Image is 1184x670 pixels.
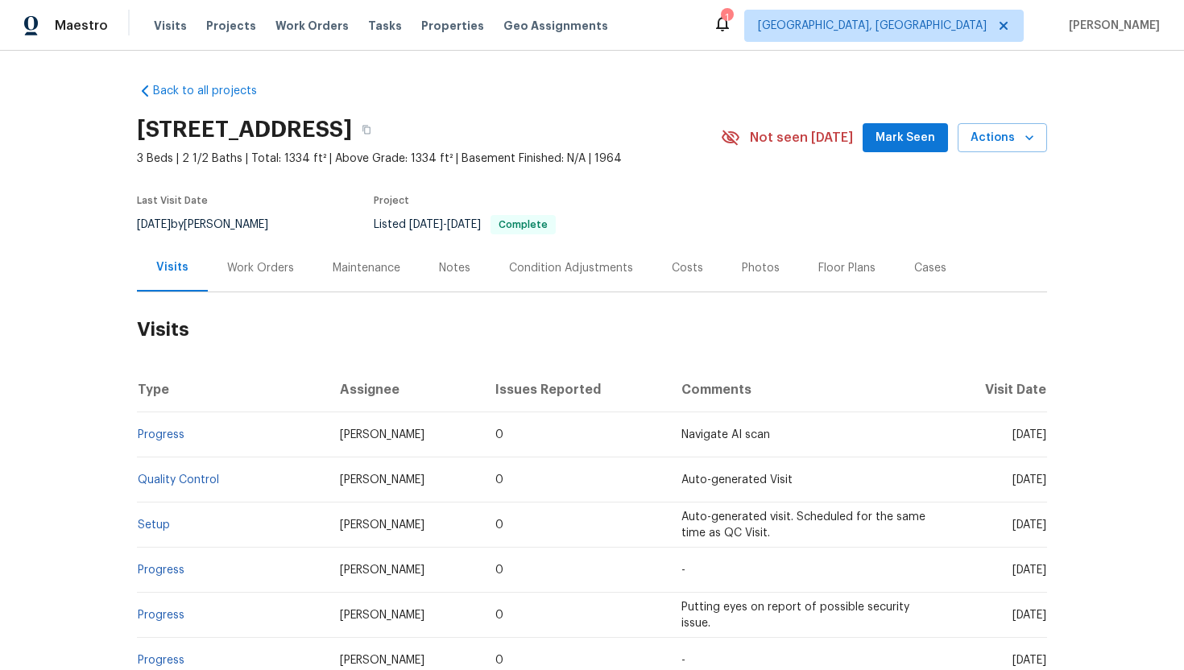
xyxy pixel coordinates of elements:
h2: [STREET_ADDRESS] [137,122,352,138]
span: Listed [374,219,556,230]
span: Mark Seen [876,128,935,148]
span: Auto-generated visit. Scheduled for the same time as QC Visit. [681,511,925,539]
span: Geo Assignments [503,18,608,34]
span: [DATE] [1012,610,1046,621]
span: [PERSON_NAME] [340,429,424,440]
th: Issues Reported [482,367,668,412]
span: [PERSON_NAME] [1062,18,1160,34]
button: Actions [958,123,1047,153]
span: [DATE] [409,219,443,230]
a: Quality Control [138,474,219,486]
span: Navigate AI scan [681,429,770,440]
span: 0 [495,655,503,666]
th: Type [137,367,327,412]
span: Properties [421,18,484,34]
div: Floor Plans [818,260,876,276]
div: by [PERSON_NAME] [137,215,288,234]
a: Setup [138,519,170,531]
div: Visits [156,259,188,275]
span: [DATE] [1012,519,1046,531]
span: 0 [495,565,503,576]
span: Complete [492,220,554,230]
div: Costs [672,260,703,276]
a: Progress [138,565,184,576]
th: Visit Date [942,367,1047,412]
a: Back to all projects [137,83,292,99]
div: Cases [914,260,946,276]
span: [GEOGRAPHIC_DATA], [GEOGRAPHIC_DATA] [758,18,987,34]
span: Not seen [DATE] [750,130,853,146]
div: Condition Adjustments [509,260,633,276]
div: Photos [742,260,780,276]
span: 0 [495,429,503,440]
span: Work Orders [275,18,349,34]
span: 0 [495,610,503,621]
span: Project [374,196,409,205]
span: [DATE] [1012,474,1046,486]
span: [DATE] [1012,429,1046,440]
h2: Visits [137,292,1047,367]
span: [PERSON_NAME] [340,655,424,666]
span: 0 [495,474,503,486]
button: Mark Seen [863,123,948,153]
span: [PERSON_NAME] [340,565,424,576]
div: Maintenance [333,260,400,276]
span: Last Visit Date [137,196,208,205]
th: Comments [669,367,942,412]
div: Work Orders [227,260,294,276]
span: [PERSON_NAME] [340,519,424,531]
span: [PERSON_NAME] [340,610,424,621]
span: [DATE] [1012,565,1046,576]
span: [DATE] [447,219,481,230]
span: Putting eyes on report of possible security issue. [681,602,909,629]
span: [PERSON_NAME] [340,474,424,486]
button: Copy Address [352,115,381,144]
span: Auto-generated Visit [681,474,793,486]
a: Progress [138,610,184,621]
span: - [681,655,685,666]
div: Notes [439,260,470,276]
span: Tasks [368,20,402,31]
span: - [681,565,685,576]
span: Maestro [55,18,108,34]
span: 3 Beds | 2 1/2 Baths | Total: 1334 ft² | Above Grade: 1334 ft² | Basement Finished: N/A | 1964 [137,151,721,167]
span: Visits [154,18,187,34]
span: 0 [495,519,503,531]
span: [DATE] [1012,655,1046,666]
span: Projects [206,18,256,34]
div: 1 [721,10,732,26]
a: Progress [138,429,184,440]
span: Actions [971,128,1034,148]
th: Assignee [327,367,483,412]
span: [DATE] [137,219,171,230]
span: - [409,219,481,230]
a: Progress [138,655,184,666]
